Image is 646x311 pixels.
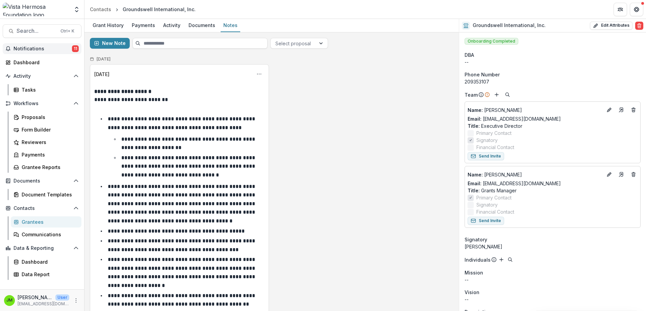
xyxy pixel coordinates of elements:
a: Name: [PERSON_NAME] [468,171,602,178]
button: Get Help [630,3,643,16]
button: Edit [605,106,613,114]
button: Open Workflows [3,98,81,109]
div: Grantees [22,218,76,225]
a: Data Report [11,269,81,280]
span: Financial Contact [476,144,514,151]
span: Signatory [476,137,498,144]
button: More [72,296,80,305]
button: Edit Attributes [590,22,632,30]
a: Tasks [11,84,81,95]
a: Go to contact [616,104,627,115]
div: Dashboard [14,59,76,66]
h2: Groundswell International, Inc. [473,23,546,28]
button: Deletes [629,170,638,178]
div: Tasks [22,86,76,93]
span: Name : [468,107,483,113]
span: Title : [468,123,480,129]
span: Workflows [14,101,71,106]
span: 11 [72,45,79,52]
p: Grants Manager [468,187,638,194]
div: Documents [186,20,218,30]
a: Email: [EMAIL_ADDRESS][DOMAIN_NAME] [468,180,561,187]
a: Grantees [11,216,81,228]
div: [DATE] [94,71,109,78]
button: Add [493,91,501,99]
a: Dashboard [11,256,81,267]
span: Signatory [476,201,498,208]
button: Open Documents [3,175,81,186]
span: Notifications [14,46,72,52]
button: Search [503,91,512,99]
div: Groundswell International, Inc. [123,6,196,13]
img: Vista Hermosa Foundation logo [3,3,69,16]
div: Data Report [22,271,76,278]
a: Grant History [90,19,126,32]
div: Document Templates [22,191,76,198]
button: New Note [90,38,130,49]
a: Documents [186,19,218,32]
a: Payments [129,19,158,32]
span: Documents [14,178,71,184]
button: Delete [635,22,643,30]
a: Name: [PERSON_NAME] [468,106,602,114]
div: Contacts [90,6,111,13]
p: -- [465,276,641,283]
p: [PERSON_NAME] [18,294,53,301]
span: Data & Reporting [14,245,71,251]
a: Form Builder [11,124,81,135]
div: Dashboard [22,258,76,265]
p: Individuals [465,256,491,263]
button: Open Activity [3,71,81,81]
a: Document Templates [11,189,81,200]
div: -- [465,58,641,66]
a: Grantee Reports [11,162,81,173]
span: Name : [468,172,483,177]
button: Partners [614,3,627,16]
span: Phone Number [465,71,500,78]
a: Payments [11,149,81,160]
nav: breadcrumb [87,4,198,14]
span: Financial Contact [476,208,514,215]
a: Email: [EMAIL_ADDRESS][DOMAIN_NAME] [468,115,561,122]
a: Go to contact [616,169,627,180]
span: Primary Contact [476,129,512,137]
span: Signatory [465,236,487,243]
span: Vision [465,289,479,296]
p: [PERSON_NAME] [468,106,602,114]
div: Notes [221,20,240,30]
span: Email: [468,181,481,186]
span: Primary Contact [476,194,512,201]
a: Contacts [87,4,114,14]
button: Send Invite [468,217,504,225]
span: Search... [17,28,56,34]
div: Jerry Martinez [6,298,13,303]
p: User [55,294,69,301]
button: Notifications11 [3,43,81,54]
span: Mission [465,269,483,276]
span: Title : [468,188,480,193]
a: Proposals [11,112,81,123]
div: Proposals [22,114,76,121]
div: 209353107 [465,78,641,85]
span: Email: [468,116,481,122]
button: Send Invite [468,152,504,160]
p: [PERSON_NAME] [468,171,602,178]
p: [EMAIL_ADDRESS][DOMAIN_NAME] [18,301,69,307]
p: -- [465,296,641,303]
button: Open entity switcher [72,3,81,16]
button: Add [497,256,505,264]
div: Activity [160,20,183,30]
a: Notes [221,19,240,32]
a: Reviewers [11,137,81,148]
button: Options [254,69,265,79]
h2: [DATE] [97,57,110,62]
button: Edit [605,170,613,178]
span: Contacts [14,206,71,211]
button: Open Contacts [3,203,81,214]
span: Activity [14,73,71,79]
button: Open Data & Reporting [3,243,81,254]
div: Payments [22,151,76,158]
a: Communications [11,229,81,240]
div: Payments [129,20,158,30]
span: DBA [465,51,474,58]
